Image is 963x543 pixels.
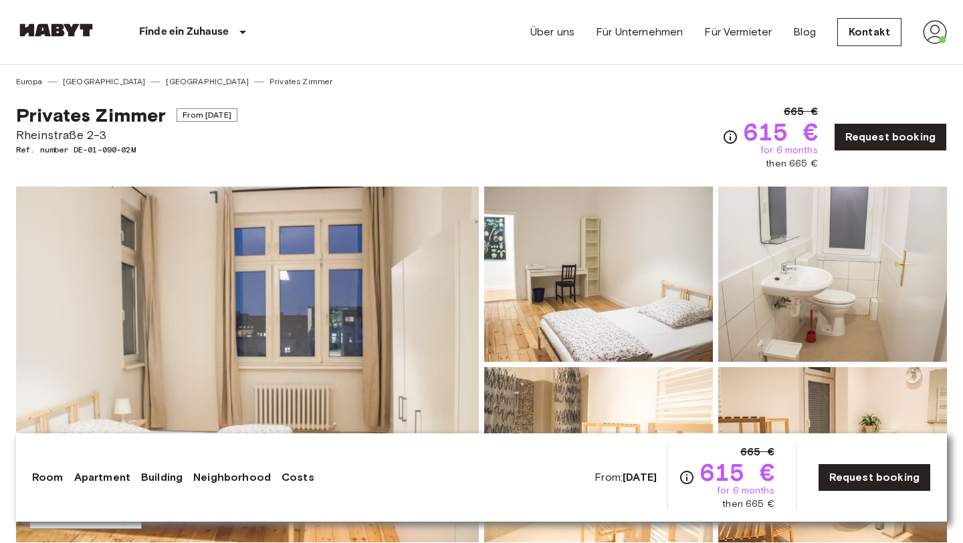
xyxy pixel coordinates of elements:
[32,469,64,485] a: Room
[923,20,947,44] img: avatar
[16,23,96,37] img: Habyt
[704,24,772,40] a: Für Vermieter
[744,120,818,144] span: 615 €
[834,123,947,151] a: Request booking
[623,471,657,483] b: [DATE]
[484,367,713,542] img: Picture of unit DE-01-090-02M
[818,463,931,492] a: Request booking
[16,104,166,126] span: Privates Zimmer
[740,444,774,460] span: 665 €
[718,367,947,542] img: Picture of unit DE-01-090-02M
[74,469,130,485] a: Apartment
[139,24,229,40] p: Finde ein Zuhause
[760,144,818,157] span: for 6 months
[484,187,713,362] img: Picture of unit DE-01-090-02M
[16,187,479,542] img: Marketing picture of unit DE-01-090-02M
[700,460,774,484] span: 615 €
[595,470,657,485] span: From:
[16,126,237,144] span: Rheinstraße 2-3
[784,104,818,120] span: 665 €
[141,469,183,485] a: Building
[722,129,738,145] svg: Check cost overview for full price breakdown. Please note that discounts apply to new joiners onl...
[166,76,249,88] a: [GEOGRAPHIC_DATA]
[177,108,237,122] span: From [DATE]
[722,498,774,511] span: then 665 €
[679,469,695,485] svg: Check cost overview for full price breakdown. Please note that discounts apply to new joiners onl...
[793,24,816,40] a: Blog
[718,187,947,362] img: Picture of unit DE-01-090-02M
[530,24,574,40] a: Über uns
[16,76,42,88] a: Europa
[16,144,237,156] span: Ref. number DE-01-090-02M
[837,18,901,46] a: Kontakt
[63,76,146,88] a: [GEOGRAPHIC_DATA]
[270,76,332,88] a: Privates Zimmer
[596,24,683,40] a: Für Unternehmen
[717,484,774,498] span: for 6 months
[193,469,271,485] a: Neighborhood
[282,469,314,485] a: Costs
[766,157,818,171] span: then 665 €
